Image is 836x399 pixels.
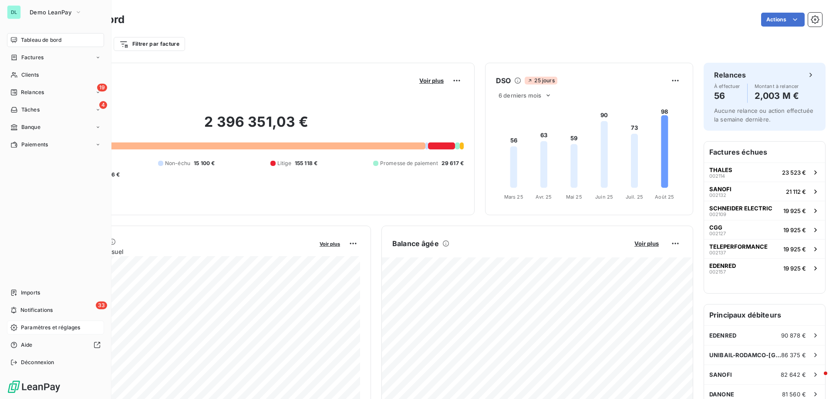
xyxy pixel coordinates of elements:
iframe: Intercom live chat [806,369,827,390]
a: Imports [7,286,104,300]
span: EDENRED [709,262,736,269]
span: 33 [96,301,107,309]
a: Factures [7,51,104,64]
span: Promesse de paiement [380,159,438,167]
span: 29 617 € [442,159,464,167]
span: Demo LeanPay [30,9,71,16]
button: SCHNEIDER ELECTRIC00210919 925 € [704,201,825,220]
span: 002109 [709,212,726,217]
span: Relances [21,88,44,96]
span: THALES [709,166,732,173]
span: 81 560 € [782,391,806,398]
span: Litige [277,159,291,167]
span: 4 [99,101,107,109]
span: Aucune relance ou action effectuée la semaine dernière. [714,107,813,123]
a: Aide [7,338,104,352]
button: SANOFI00213221 112 € [704,182,825,201]
span: 19 925 € [783,265,806,272]
span: 23 523 € [782,169,806,176]
span: SANOFI [709,371,732,378]
span: Tableau de bord [21,36,61,44]
span: 82 642 € [781,371,806,378]
span: Aide [21,341,33,349]
h6: Principaux débiteurs [704,304,825,325]
button: Filtrer par facture [114,37,185,51]
span: Non-échu [165,159,190,167]
span: 19 925 € [783,207,806,214]
tspan: Mars 25 [504,194,523,200]
span: 19 925 € [783,246,806,253]
span: À effectuer [714,84,740,89]
h6: DSO [496,75,511,86]
tspan: Avr. 25 [536,194,552,200]
tspan: Mai 25 [566,194,582,200]
tspan: Juil. 25 [626,194,643,200]
button: THALES00211423 523 € [704,162,825,182]
span: 002137 [709,250,726,255]
button: Voir plus [417,77,446,85]
button: Actions [761,13,805,27]
h6: Factures échues [704,142,825,162]
a: Tableau de bord [7,33,104,47]
span: 155 118 € [295,159,317,167]
span: 6 derniers mois [499,92,541,99]
span: TELEPERFORMANCE [709,243,768,250]
span: Notifications [20,306,53,314]
span: 15 100 € [194,159,215,167]
button: Voir plus [632,240,661,247]
span: Montant à relancer [755,84,799,89]
span: 86 375 € [781,352,806,358]
a: Paramètres et réglages [7,321,104,335]
span: SCHNEIDER ELECTRIC [709,205,772,212]
span: Banque [21,123,40,131]
h6: Balance âgée [392,238,439,249]
span: DANONE [709,391,734,398]
span: Voir plus [320,241,340,247]
span: SANOFI [709,186,731,193]
a: Paiements [7,138,104,152]
a: 4Tâches [7,103,104,117]
span: 25 jours [525,77,557,85]
span: Déconnexion [21,358,54,366]
button: TELEPERFORMANCE00213719 925 € [704,239,825,258]
h4: 56 [714,89,740,103]
tspan: Août 25 [655,194,674,200]
span: Imports [21,289,40,297]
span: Chiffre d'affaires mensuel [49,247,313,256]
h4: 2,003 M € [755,89,799,103]
span: 002132 [709,193,726,198]
span: 19 [97,84,107,91]
span: Paiements [21,141,48,149]
button: Voir plus [317,240,343,247]
button: EDENRED00215719 925 € [704,258,825,277]
a: Banque [7,120,104,134]
img: Logo LeanPay [7,380,61,394]
span: UNIBAIL-RODAMCO-[GEOGRAPHIC_DATA] [709,352,781,358]
span: 19 925 € [783,227,806,233]
span: Tâches [21,106,40,114]
span: 21 112 € [786,188,806,195]
a: Clients [7,68,104,82]
span: Clients [21,71,39,79]
a: 19Relances [7,85,104,99]
span: 002114 [709,173,725,179]
span: Factures [21,54,44,61]
span: Voir plus [419,77,444,84]
span: CGG [709,224,722,231]
span: 90 878 € [781,332,806,339]
h6: Relances [714,70,746,80]
span: EDENRED [709,332,736,339]
button: CGG00212719 925 € [704,220,825,239]
span: 002127 [709,231,726,236]
tspan: Juin 25 [595,194,613,200]
h2: 2 396 351,03 € [49,113,464,139]
span: 002157 [709,269,726,274]
span: Paramètres et réglages [21,324,80,331]
div: DL [7,5,21,19]
span: Voir plus [634,240,659,247]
